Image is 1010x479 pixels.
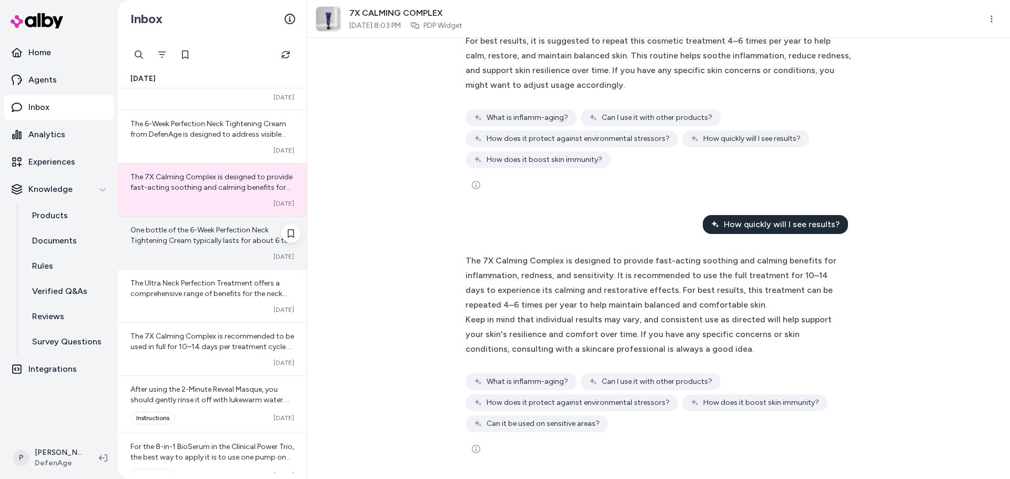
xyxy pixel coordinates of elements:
[32,260,53,272] p: Rules
[349,21,401,31] span: [DATE] 8:03 PM
[487,376,568,387] span: What is inflamm-aging?
[6,441,90,475] button: P[PERSON_NAME]DefenAge
[118,110,307,163] a: The 6-Week Perfection Neck Tightening Cream from DefenAge is designed to address visible signs of...
[602,376,712,387] span: Can I use it with other products?
[466,21,851,90] span: The 7X Calming Complex is recommended to be used in full for 10–14 days per treatment cycle. For ...
[28,46,51,59] p: Home
[130,226,294,308] span: One bottle of the 6-Week Perfection Neck Tightening Cream typically lasts for about 6 to 8 weeks ...
[22,279,114,304] a: Verified Q&As
[275,44,296,65] button: Refresh
[274,305,294,314] span: [DATE]
[724,218,840,231] span: How quickly will I see results?
[487,113,568,123] span: What is inflamm-aging?
[130,172,292,318] span: The 7X Calming Complex is designed to provide fast-acting soothing and calming benefits for infla...
[32,310,64,323] p: Reviews
[4,149,114,175] a: Experiences
[13,450,29,466] span: P
[118,375,307,433] a: After using the 2-Minute Reveal Masque, you should gently rinse it off with lukewarm water. Once ...
[28,363,77,375] p: Integrations
[22,228,114,253] a: Documents
[274,146,294,155] span: [DATE]
[32,209,68,222] p: Products
[28,101,49,114] p: Inbox
[4,356,114,382] a: Integrations
[28,128,65,141] p: Analytics
[118,269,307,322] a: The Ultra Neck Perfection Treatment offers a comprehensive range of benefits for the neck and déc...
[22,253,114,279] a: Rules
[32,235,77,247] p: Documents
[22,203,114,228] a: Products
[4,122,114,147] a: Analytics
[130,11,163,27] h2: Inbox
[4,40,114,65] a: Home
[22,304,114,329] a: Reviews
[35,458,82,468] span: DefenAge
[487,419,600,429] span: Can it be used on sensitive areas?
[274,252,294,261] span: [DATE]
[466,253,842,312] div: The 7X Calming Complex is designed to provide fast-acting soothing and calming benefits for infla...
[32,335,102,348] p: Survey Questions
[130,332,294,435] span: The 7X Calming Complex is recommended to be used in full for 10–14 days per treatment cycle. For ...
[274,359,294,367] span: [DATE]
[703,134,801,144] span: How quickly will I see results?
[274,414,294,422] span: [DATE]
[466,312,842,356] div: Keep in mind that individual results may vary, and consistent use as directed will help support y...
[130,412,175,424] div: instructions
[130,279,294,435] span: The Ultra Neck Perfection Treatment offers a comprehensive range of benefits for the neck and déc...
[4,67,114,93] a: Agents
[466,175,487,196] button: See more
[405,21,407,31] span: ·
[274,93,294,101] span: [DATE]
[130,119,293,276] span: The 6-Week Perfection Neck Tightening Cream from DefenAge is designed to address visible signs of...
[4,177,114,202] button: Knowledge
[4,95,114,120] a: Inbox
[130,74,156,84] span: [DATE]
[466,439,487,460] button: See more
[423,21,462,31] a: PDP Widget
[487,155,602,165] span: How does it boost skin immunity?
[487,398,670,408] span: How does it protect against environmental stressors?
[151,44,173,65] button: Filter
[28,74,57,86] p: Agents
[28,183,73,196] p: Knowledge
[602,113,712,123] span: Can I use it with other products?
[35,447,82,458] p: [PERSON_NAME]
[274,199,294,208] span: [DATE]
[22,329,114,354] a: Survey Questions
[487,134,670,144] span: How does it protect against environmental stressors?
[349,7,462,19] span: 7X CALMING COMPLEX
[118,216,307,269] a: One bottle of the 6-Week Perfection Neck Tightening Cream typically lasts for about 6 to 8 weeks ...
[118,322,307,375] a: The 7X Calming Complex is recommended to be used in full for 10–14 days per treatment cycle. For ...
[118,163,307,216] a: The 7X Calming Complex is designed to provide fast-acting soothing and calming benefits for infla...
[11,13,63,28] img: alby Logo
[32,285,87,298] p: Verified Q&As
[28,156,75,168] p: Experiences
[703,398,819,408] span: How does it boost skin immunity?
[316,7,340,31] img: 7x-calming-complex-460.jpg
